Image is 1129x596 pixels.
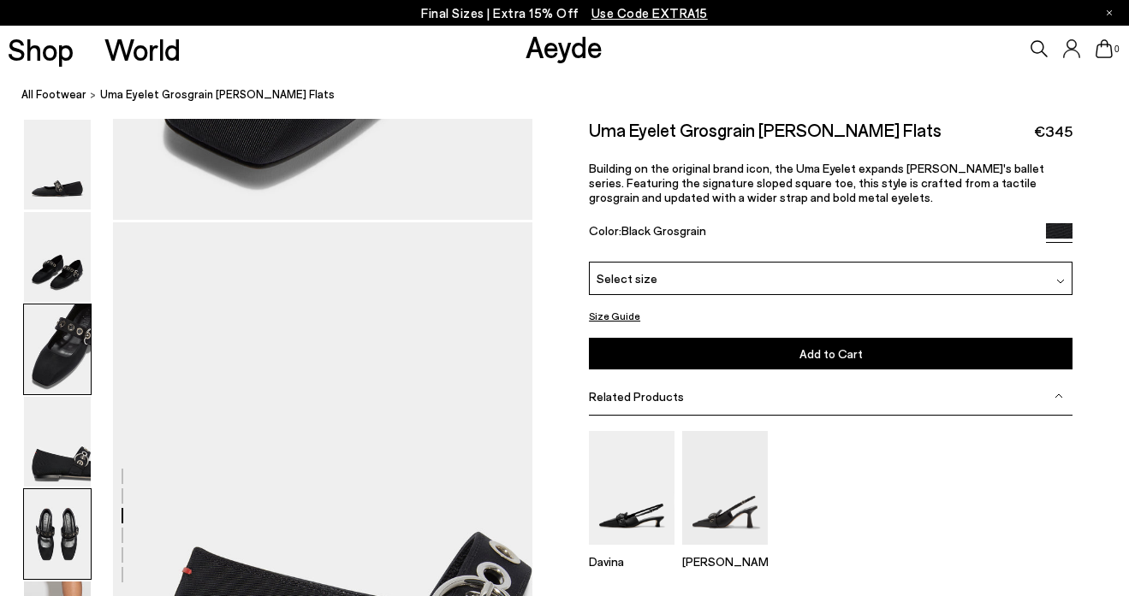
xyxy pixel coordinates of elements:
[799,346,863,361] span: Add to Cart
[526,28,603,64] a: Aeyde
[1034,121,1073,142] span: €345
[21,86,86,103] a: All Footwear
[589,223,1031,243] div: Color:
[589,161,1044,204] span: Building on the original brand icon, the Uma Eyelet expands [PERSON_NAME]'s ballet series. Featur...
[682,431,768,545] img: Tara Eyelet Pumps
[421,3,708,24] p: Final Sizes | Extra 15% Off
[591,5,708,21] span: Navigate to /collections/ss25-final-sizes
[589,119,942,140] h2: Uma Eyelet Grosgrain [PERSON_NAME] Flats
[682,554,768,569] p: [PERSON_NAME]
[589,305,640,327] button: Size Guide
[24,489,91,579] img: Uma Eyelet Grosgrain Mary-Jane Flats - Image 5
[21,72,1129,119] nav: breadcrumb
[24,212,91,302] img: Uma Eyelet Grosgrain Mary-Jane Flats - Image 2
[589,431,674,545] img: Davina Eyelet Slingback Pumps
[589,338,1073,369] button: Add to Cart
[589,389,684,404] span: Related Products
[1096,39,1113,58] a: 0
[1056,277,1065,286] img: svg%3E
[24,397,91,487] img: Uma Eyelet Grosgrain Mary-Jane Flats - Image 4
[589,533,674,569] a: Davina Eyelet Slingback Pumps Davina
[24,304,91,394] img: Uma Eyelet Grosgrain Mary-Jane Flats - Image 3
[1113,44,1121,54] span: 0
[8,34,74,64] a: Shop
[1055,392,1063,400] img: svg%3E
[104,34,181,64] a: World
[100,86,335,103] span: Uma Eyelet Grosgrain [PERSON_NAME] Flats
[24,120,91,209] img: Uma Eyelet Grosgrain Mary-Jane Flats - Image 1
[589,554,674,569] p: Davina
[621,223,706,238] span: Black Grosgrain
[597,268,657,286] span: Select size
[682,533,768,569] a: Tara Eyelet Pumps [PERSON_NAME]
